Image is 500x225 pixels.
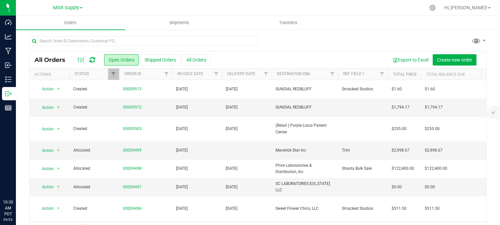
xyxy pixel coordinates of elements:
[425,86,435,92] span: $1.60
[5,105,12,111] inline-svg: Reports
[276,104,334,111] span: SUNDIAL REDBLUFF
[73,165,115,172] span: Allocated
[176,126,188,132] span: [DATE]
[342,86,373,92] span: Smacked Studios
[54,164,63,173] span: select
[36,204,54,213] span: Action
[73,126,115,132] span: Created
[270,20,306,26] span: Transfers
[123,165,142,172] a: 00009498
[425,104,443,111] span: $1,794.17
[226,126,237,132] span: [DATE]
[176,184,188,190] span: [DATE]
[226,184,237,190] span: [DATE]
[123,86,142,92] a: 00009513
[425,205,440,212] span: $511.50
[3,217,13,222] p: 09/23
[73,184,115,190] span: Allocated
[123,184,142,190] a: 00009497
[433,54,476,66] button: Create new order
[36,182,54,192] span: Action
[425,165,447,172] span: $122,400.00
[3,199,13,217] p: 10:30 AM PDT
[392,104,409,111] span: $1,794.17
[36,146,54,155] span: Action
[276,122,334,135] span: (Retail ) Purple Lotus Patient Center
[36,103,54,112] span: Action
[425,126,440,132] span: $255.00
[342,165,372,172] span: Shasta Bulk Sale
[36,124,54,134] span: Action
[104,54,139,66] button: Open Orders
[5,62,12,68] inline-svg: Inbound
[123,126,142,132] a: 00009503
[425,184,435,190] span: $0.00
[73,147,115,154] span: Allocated
[176,147,188,154] span: [DATE]
[437,57,472,63] span: Create new order
[276,86,334,92] span: SUNDIAL REDBLUFF
[34,72,67,77] div: Actions
[124,71,141,76] a: Order ID
[5,33,12,40] inline-svg: Analytics
[392,86,402,92] span: $1.60
[54,124,63,134] span: select
[277,71,310,76] a: Destination DBA
[160,20,198,26] span: Shipments
[392,126,406,132] span: $255.00
[428,5,437,11] div: Manage settings
[54,103,63,112] span: select
[342,205,373,212] span: Smacked Studios
[54,146,63,155] span: select
[342,147,350,154] span: Trim
[377,68,388,80] a: Filter
[123,104,142,111] a: 00009512
[388,54,433,66] button: Export to Excel
[226,205,237,212] span: [DATE]
[444,5,487,10] span: Hi, [PERSON_NAME]!
[5,19,12,26] inline-svg: Dashboard
[54,204,63,213] span: select
[176,165,188,172] span: [DATE]
[140,54,180,66] button: Shipped Orders
[16,16,125,30] a: Orders
[125,16,234,30] a: Shipments
[54,84,63,94] span: select
[176,205,188,212] span: [DATE]
[226,104,237,111] span: [DATE]
[34,56,72,64] span: All Orders
[276,181,334,193] span: SC LABORATORIES [US_STATE] LLC
[276,205,334,212] span: Sweet Flower Chico, LLC
[29,36,258,46] input: Search Order ID, Destination, Customer PO...
[227,71,255,76] a: Delivery Date
[75,71,89,76] a: Status
[392,165,414,172] span: $122,400.00
[276,162,334,175] span: Phire Laboratories & Distribution, Inc
[327,68,338,80] a: Filter
[392,147,409,154] span: $2,998.67
[161,68,172,80] a: Filter
[73,205,115,212] span: Created
[73,86,115,92] span: Created
[5,90,12,97] inline-svg: Outbound
[392,184,402,190] span: $0.00
[393,72,417,77] a: Total Price
[54,182,63,192] span: select
[261,68,272,80] a: Filter
[7,172,27,192] iframe: Resource center
[176,104,188,111] span: [DATE]
[177,71,203,76] a: Invoice Date
[123,205,142,212] a: 00009496
[53,5,79,11] span: MSR Supply
[5,76,12,83] inline-svg: Inventory
[392,205,406,212] span: $511.50
[276,147,334,154] span: Maverick Star Inc
[211,68,222,80] a: Filter
[36,164,54,173] span: Action
[108,68,119,80] a: Filter
[182,54,211,66] button: All Orders
[234,16,343,30] a: Transfers
[425,147,443,154] span: $2,998.67
[73,104,115,111] span: Created
[5,48,12,54] inline-svg: Manufacturing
